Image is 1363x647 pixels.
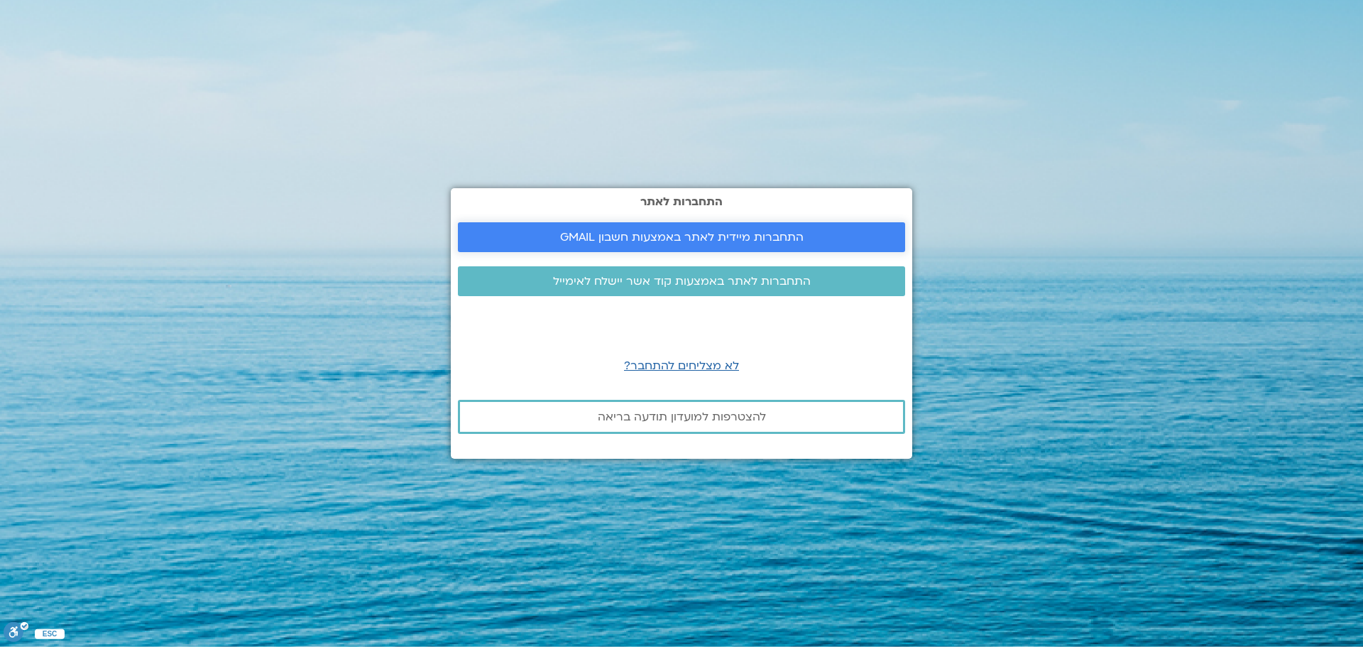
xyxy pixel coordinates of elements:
[458,266,905,296] a: התחברות לאתר באמצעות קוד אשר יישלח לאימייל
[560,231,804,244] span: התחברות מיידית לאתר באמצעות חשבון GMAIL
[624,358,739,374] a: לא מצליחים להתחבר?
[598,411,766,423] span: להצטרפות למועדון תודעה בריאה
[458,195,905,208] h2: התחברות לאתר
[458,222,905,252] a: התחברות מיידית לאתר באמצעות חשבון GMAIL
[458,400,905,434] a: להצטרפות למועדון תודעה בריאה
[553,275,811,288] span: התחברות לאתר באמצעות קוד אשר יישלח לאימייל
